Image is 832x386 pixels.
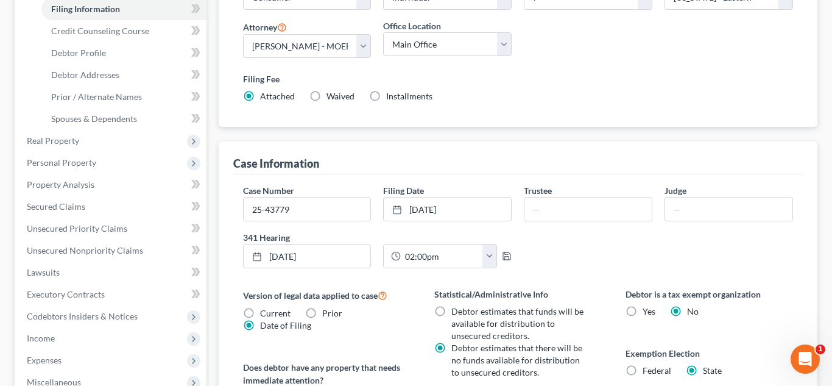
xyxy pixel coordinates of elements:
span: No [687,306,699,316]
span: Filing Information [51,4,120,14]
span: Expenses [27,355,62,365]
span: Date of Filing [260,320,311,331]
span: Unsecured Priority Claims [27,223,127,234]
span: Property Analysis [27,179,94,190]
span: Debtor estimates that funds will be available for distribution to unsecured creditors. [451,306,583,341]
span: Installments [386,91,432,101]
span: 1 [816,345,825,354]
label: Statistical/Administrative Info [434,288,601,301]
span: Secured Claims [27,201,85,212]
a: [DATE] [384,198,511,221]
span: Personal Property [27,157,96,168]
input: -- : -- [401,245,483,268]
span: Lawsuits [27,267,60,277]
label: Case Number [243,184,294,197]
a: Property Analysis [17,174,206,196]
label: Version of legal data applied to case [243,288,410,302]
span: Unsecured Nonpriority Claims [27,245,143,256]
span: Executory Contracts [27,289,105,299]
div: Case Information [233,156,319,171]
label: Filing Date [383,184,424,197]
span: Waived [326,91,354,101]
span: Income [27,333,55,343]
a: Unsecured Priority Claims [17,218,206,240]
input: -- [524,198,652,221]
label: Office Location [383,20,441,32]
a: Prior / Alternate Names [41,86,206,108]
a: Debtor Addresses [41,64,206,86]
iframe: Intercom live chat [791,345,820,374]
a: Spouses & Dependents [41,108,206,130]
a: Executory Contracts [17,284,206,306]
span: Spouses & Dependents [51,113,137,124]
a: Credit Counseling Course [41,20,206,42]
label: Exemption Election [626,347,792,360]
label: Attorney [243,20,287,34]
label: Debtor is a tax exempt organization [626,288,792,301]
span: Real Property [27,135,79,146]
span: Debtor estimates that there will be no funds available for distribution to unsecured creditors. [451,343,582,377]
a: Unsecured Nonpriority Claims [17,240,206,262]
a: [DATE] [244,245,371,268]
input: -- [665,198,792,221]
span: State [703,365,722,376]
span: Debtor Profile [51,48,106,58]
span: Yes [643,306,655,316]
a: Debtor Profile [41,42,206,64]
span: Prior [322,308,342,318]
a: Secured Claims [17,196,206,218]
span: Prior / Alternate Names [51,91,142,102]
span: Debtor Addresses [51,70,119,80]
span: Codebtors Insiders & Notices [27,311,138,321]
span: Current [260,308,291,318]
input: Enter case number... [244,198,371,221]
a: Lawsuits [17,262,206,284]
span: Credit Counseling Course [51,26,149,36]
label: 341 Hearing [237,231,518,244]
span: Attached [260,91,295,101]
label: Trustee [524,184,552,197]
label: Filing Fee [243,73,794,85]
label: Judge [665,184,686,197]
span: Federal [643,365,671,376]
